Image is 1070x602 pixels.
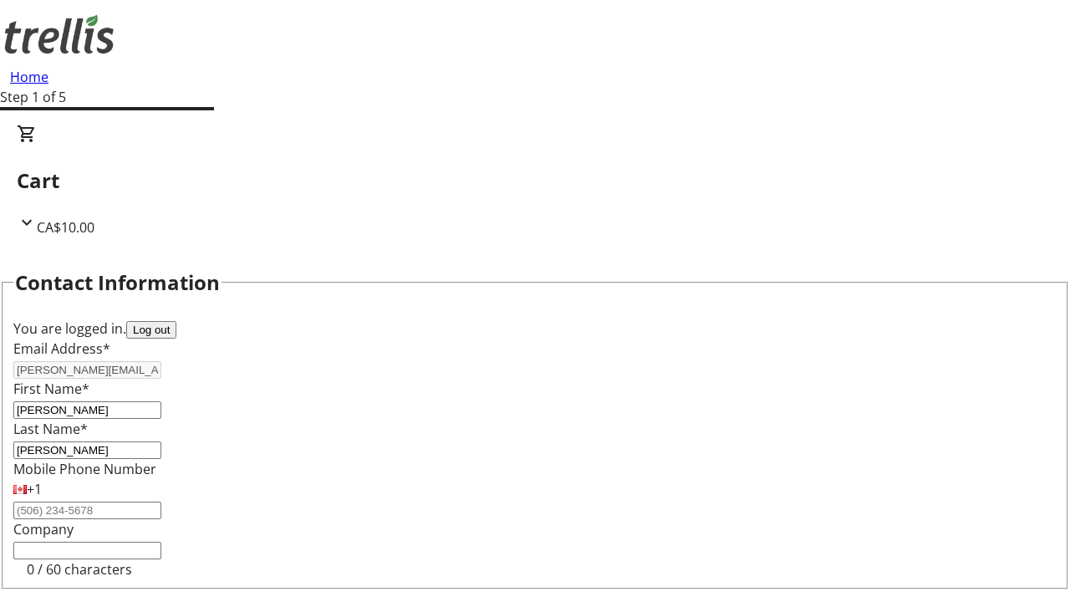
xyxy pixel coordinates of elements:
div: You are logged in. [13,319,1057,339]
span: CA$10.00 [37,218,94,237]
h2: Cart [17,166,1053,196]
label: Company [13,520,74,538]
input: (506) 234-5678 [13,502,161,519]
button: Log out [126,321,176,339]
h2: Contact Information [15,268,220,298]
label: Email Address* [13,339,110,358]
label: Last Name* [13,420,88,438]
div: CartCA$10.00 [17,124,1053,237]
tr-character-limit: 0 / 60 characters [27,560,132,579]
label: Mobile Phone Number [13,460,156,478]
label: First Name* [13,380,89,398]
